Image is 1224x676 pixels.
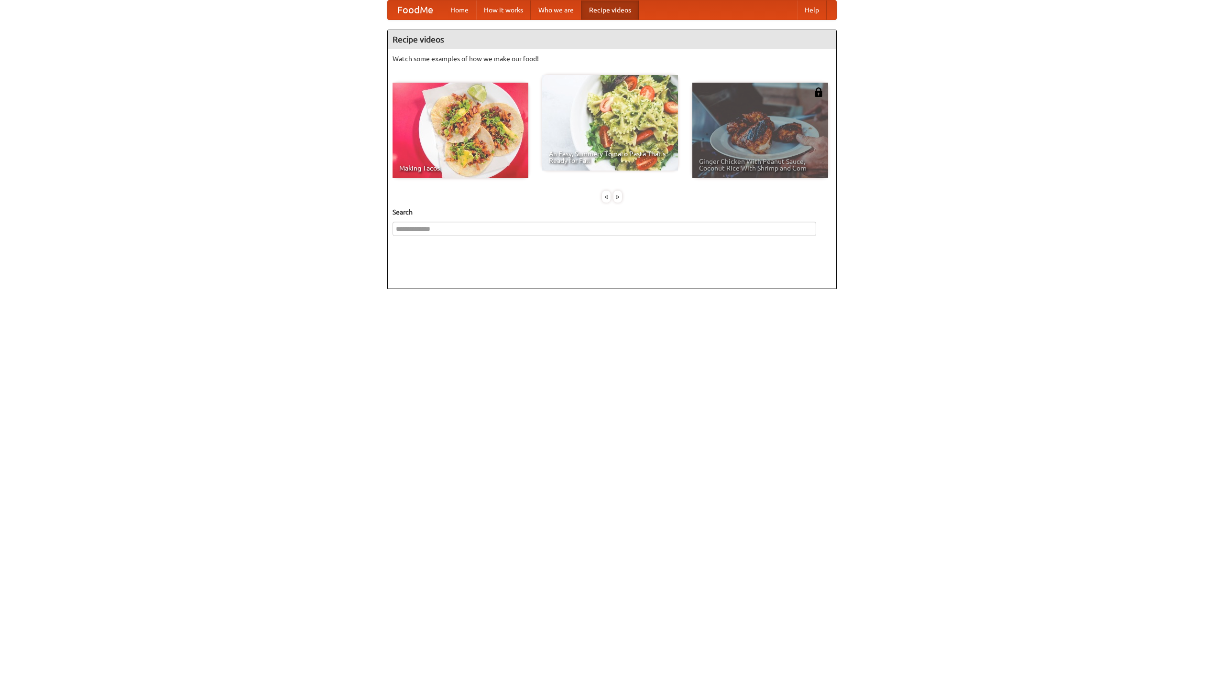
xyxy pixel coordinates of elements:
div: » [613,191,622,203]
div: « [602,191,611,203]
a: FoodMe [388,0,443,20]
a: Who we are [531,0,581,20]
a: Making Tacos [393,83,528,178]
a: Home [443,0,476,20]
a: How it works [476,0,531,20]
span: An Easy, Summery Tomato Pasta That's Ready for Fall [549,150,671,164]
a: Recipe videos [581,0,639,20]
img: 483408.png [814,87,823,97]
a: Help [797,0,827,20]
a: An Easy, Summery Tomato Pasta That's Ready for Fall [542,75,678,171]
span: Making Tacos [399,165,522,172]
p: Watch some examples of how we make our food! [393,54,831,64]
h5: Search [393,207,831,217]
h4: Recipe videos [388,30,836,49]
